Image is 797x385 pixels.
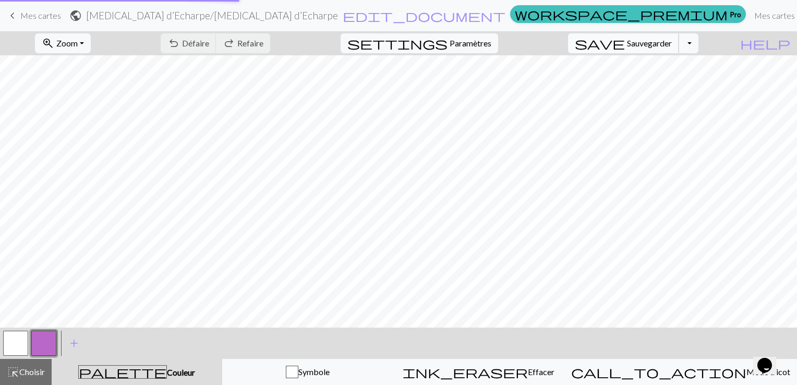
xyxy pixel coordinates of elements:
[56,38,78,48] span: Zoom
[42,36,54,51] span: zoom_in
[510,5,746,23] a: Pro
[403,365,528,379] span: ink_eraser
[79,365,166,379] span: palette
[86,9,338,21] h2: / [MEDICAL_DATA] d’Echarpe
[19,367,45,377] span: Choisir
[347,37,448,50] i: Paramètres
[564,359,797,385] button: Mode tricot
[167,367,195,377] span: Couleur
[515,7,728,21] span: workspace_premium
[6,8,19,23] span: keyboard_arrow_left
[6,7,61,25] a: Mes cartes
[86,9,210,21] font: [MEDICAL_DATA] d’Echarpe
[730,9,741,20] font: Pro
[571,365,746,379] span: call_to_action
[627,38,672,48] span: Sauvegarder
[746,367,790,377] span: Mode tricot
[68,336,80,351] span: add
[740,36,790,51] span: help
[69,8,82,23] span: public
[298,367,330,377] span: Symbole
[35,33,91,53] button: Zoom
[52,359,222,385] button: Couleur
[7,365,19,379] span: highlight_alt
[343,8,505,23] span: edit_document
[575,36,625,51] span: save
[450,37,491,50] span: Paramètres
[222,359,393,385] button: Symbole
[393,359,564,385] button: Effacer
[568,33,679,53] button: Sauvegarder
[347,36,448,51] span: settings
[341,33,498,53] button: ParamètresParamètres
[528,367,554,377] span: Effacer
[20,10,61,20] span: Mes cartes
[753,343,787,375] iframe: chat widget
